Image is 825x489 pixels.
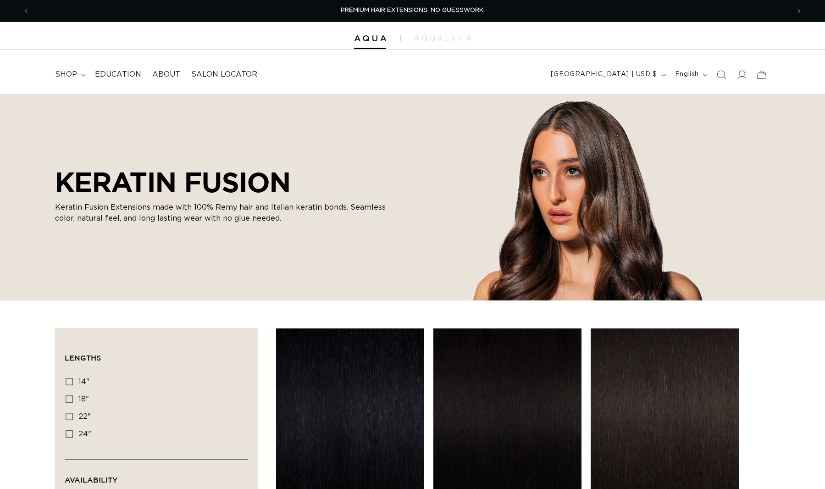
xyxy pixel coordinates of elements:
button: English [670,66,711,83]
button: [GEOGRAPHIC_DATA] | USD $ [545,66,670,83]
a: Salon Locator [186,64,263,85]
span: Salon Locator [191,70,257,79]
span: PREMIUM HAIR EXTENSIONS. NO GUESSWORK. [341,7,485,13]
span: Availability [65,476,117,484]
summary: shop [50,64,89,85]
span: 24" [78,430,91,438]
span: 14" [78,378,89,385]
summary: Lengths (0 selected) [65,338,248,371]
summary: Search [711,65,731,85]
span: shop [55,70,77,79]
span: 18" [78,395,89,403]
img: aqualyna.com [414,35,471,41]
span: English [675,70,699,79]
button: Next announcement [789,2,809,20]
p: Keratin Fusion Extensions made with 100% Remy hair and Italian keratin bonds. Seamless color, nat... [55,202,404,224]
a: About [147,64,186,85]
a: Education [89,64,147,85]
button: Previous announcement [16,2,36,20]
span: Education [95,70,141,79]
span: About [152,70,180,79]
span: Lengths [65,354,101,362]
span: [GEOGRAPHIC_DATA] | USD $ [551,70,657,79]
span: 22" [78,413,91,420]
img: Aqua Hair Extensions [354,35,386,42]
h2: KERATIN FUSION [55,166,404,198]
